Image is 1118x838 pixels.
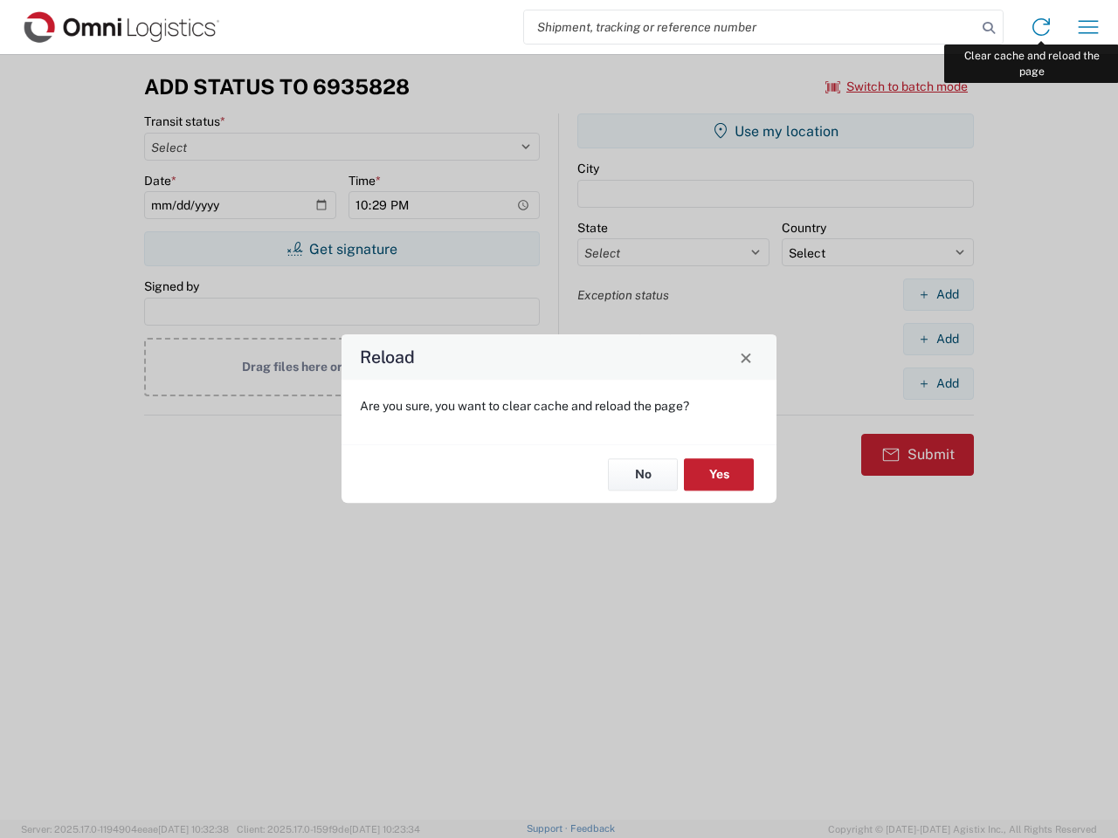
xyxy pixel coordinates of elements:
p: Are you sure, you want to clear cache and reload the page? [360,398,758,414]
h4: Reload [360,345,415,370]
button: Close [734,345,758,369]
button: Yes [684,458,754,491]
input: Shipment, tracking or reference number [524,10,977,44]
button: No [608,458,678,491]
